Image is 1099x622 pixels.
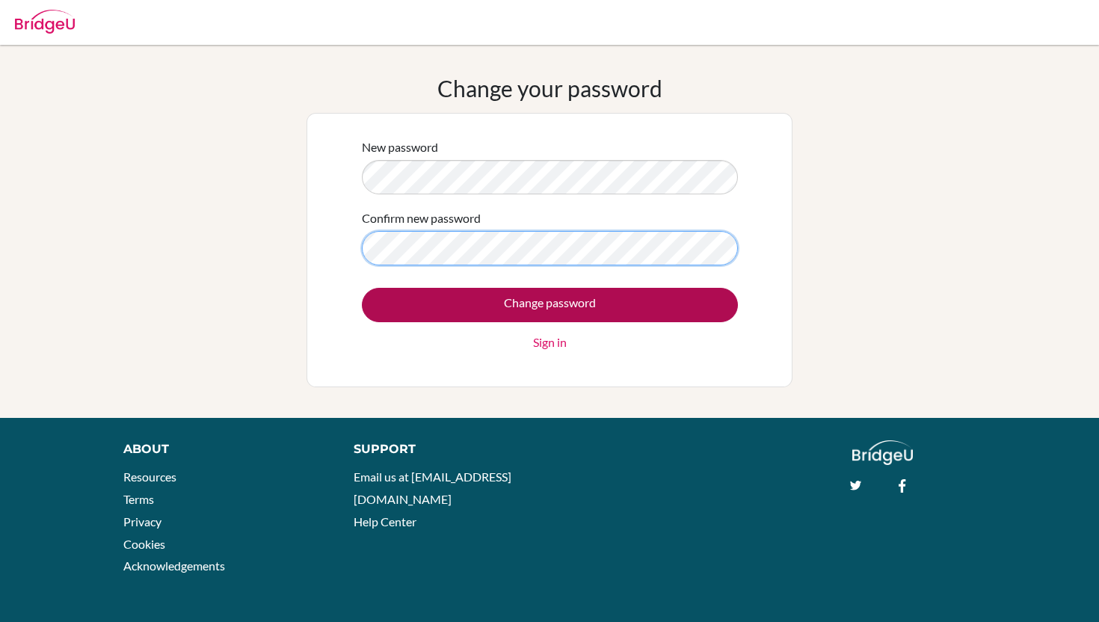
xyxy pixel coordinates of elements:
label: New password [362,138,438,156]
a: Acknowledgements [123,558,225,573]
label: Confirm new password [362,209,481,227]
a: Terms [123,492,154,506]
div: Support [354,440,535,458]
img: logo_white@2x-f4f0deed5e89b7ecb1c2cc34c3e3d731f90f0f143d5ea2071677605dd97b5244.png [852,440,913,465]
a: Sign in [533,333,567,351]
a: Privacy [123,514,161,529]
a: Email us at [EMAIL_ADDRESS][DOMAIN_NAME] [354,469,511,506]
a: Cookies [123,537,165,551]
a: Help Center [354,514,416,529]
a: Resources [123,469,176,484]
h1: Change your password [437,75,662,102]
input: Change password [362,288,738,322]
img: Bridge-U [15,10,75,34]
div: About [123,440,320,458]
